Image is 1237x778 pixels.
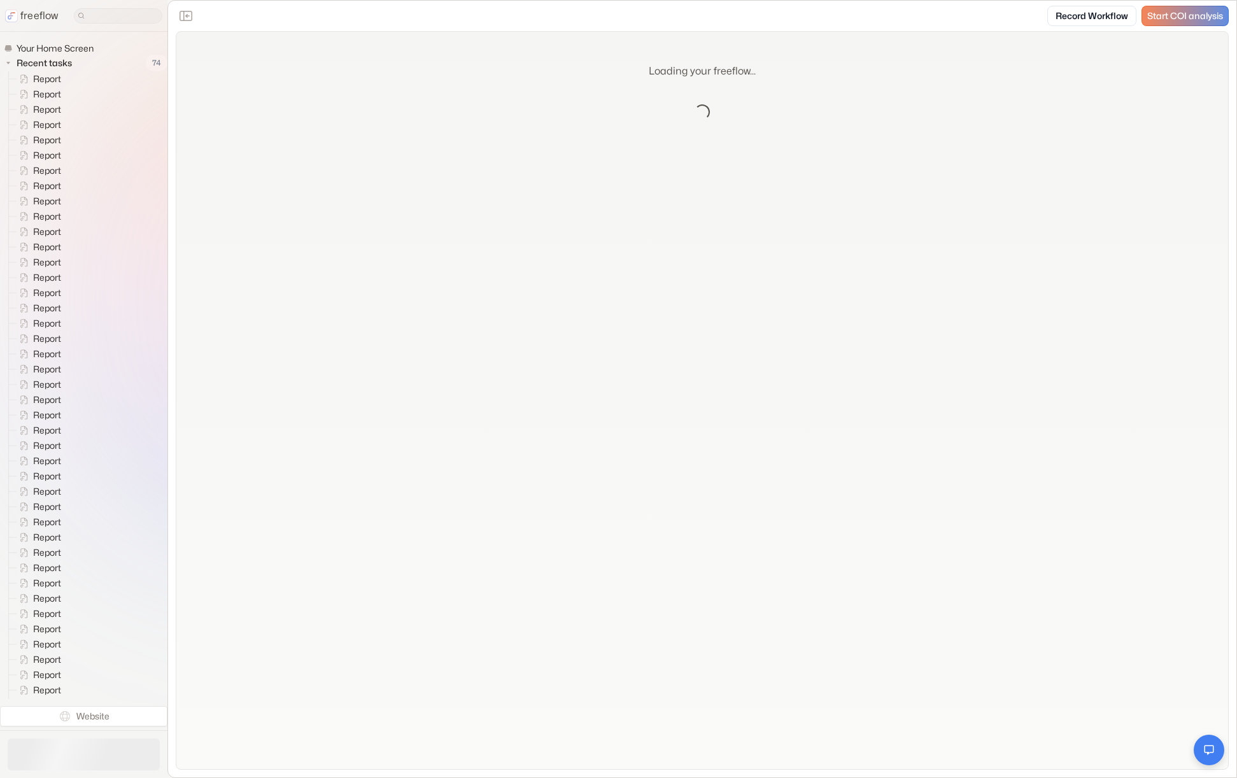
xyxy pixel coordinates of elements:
a: Report [9,163,66,178]
a: Report [9,438,66,453]
a: Report [9,148,66,163]
span: Report [31,455,65,467]
span: 74 [146,55,167,71]
span: Report [31,378,65,391]
span: Report [31,546,65,559]
a: Report [9,132,66,148]
a: Report [9,423,66,438]
span: Report [31,88,65,101]
span: Report [31,317,65,330]
a: Report [9,239,66,255]
span: Your Home Screen [14,42,97,55]
a: Report [9,392,66,407]
span: Report [31,485,65,498]
a: Report [9,698,66,713]
button: Open chat [1194,735,1224,765]
a: Report [9,224,66,239]
span: Report [31,592,65,605]
span: Report [31,424,65,437]
a: Report [9,178,66,194]
span: Report [31,286,65,299]
span: Report [31,271,65,284]
span: Report [31,256,65,269]
a: Report [9,621,66,637]
span: Report [31,118,65,131]
a: Report [9,484,66,499]
span: Report [31,607,65,620]
span: Report [31,623,65,635]
span: Report [31,531,65,544]
a: Report [9,637,66,652]
a: Report [9,255,66,270]
span: Report [31,302,65,315]
span: Report [31,348,65,360]
span: Report [31,409,65,421]
a: Report [9,87,66,102]
span: Report [31,470,65,483]
a: freeflow [5,8,59,24]
p: Loading your freeflow... [649,64,756,79]
a: Report [9,102,66,117]
p: freeflow [20,8,59,24]
span: Report [31,73,65,85]
a: Report [9,606,66,621]
a: Report [9,362,66,377]
span: Report [31,134,65,146]
span: Report [31,516,65,528]
span: Report [31,210,65,223]
a: Report [9,194,66,209]
span: Start COI analysis [1147,11,1223,22]
span: Report [31,241,65,253]
span: Report [31,684,65,697]
a: Report [9,377,66,392]
a: Record Workflow [1047,6,1136,26]
span: Report [31,180,65,192]
a: Report [9,667,66,683]
span: Recent tasks [14,57,76,69]
span: Report [31,668,65,681]
a: Report [9,683,66,698]
span: Report [31,195,65,208]
a: Report [9,591,66,606]
span: Report [31,577,65,590]
a: Report [9,331,66,346]
span: Report [31,332,65,345]
a: Start COI analysis [1142,6,1229,26]
button: Close the sidebar [176,6,196,26]
a: Report [9,270,66,285]
a: Report [9,301,66,316]
span: Report [31,562,65,574]
a: Report [9,285,66,301]
a: Report [9,407,66,423]
span: Report [31,653,65,666]
a: Report [9,514,66,530]
a: Report [9,453,66,469]
a: Report [9,71,66,87]
a: Report [9,209,66,224]
a: Report [9,316,66,331]
span: Report [31,363,65,376]
a: Report [9,117,66,132]
a: Report [9,530,66,545]
span: Report [31,164,65,177]
a: Report [9,576,66,591]
a: Your Home Screen [4,42,99,55]
span: Report [31,638,65,651]
button: Recent tasks [4,55,77,71]
a: Report [9,652,66,667]
a: Report [9,469,66,484]
span: Report [31,439,65,452]
a: Report [9,346,66,362]
span: Report [31,103,65,116]
span: Report [31,393,65,406]
span: Report [31,149,65,162]
a: Report [9,499,66,514]
a: Report [9,545,66,560]
span: Report [31,225,65,238]
a: Report [9,560,66,576]
span: Report [31,500,65,513]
